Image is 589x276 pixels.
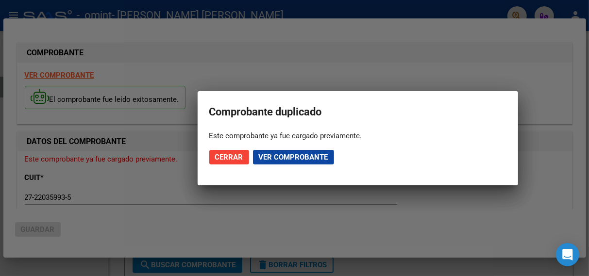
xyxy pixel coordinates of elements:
[253,150,334,164] button: Ver comprobante
[209,103,506,121] h2: Comprobante duplicado
[215,153,243,162] span: Cerrar
[259,153,328,162] span: Ver comprobante
[209,150,249,164] button: Cerrar
[209,131,506,141] div: Este comprobante ya fue cargado previamente.
[556,243,579,266] div: Open Intercom Messenger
